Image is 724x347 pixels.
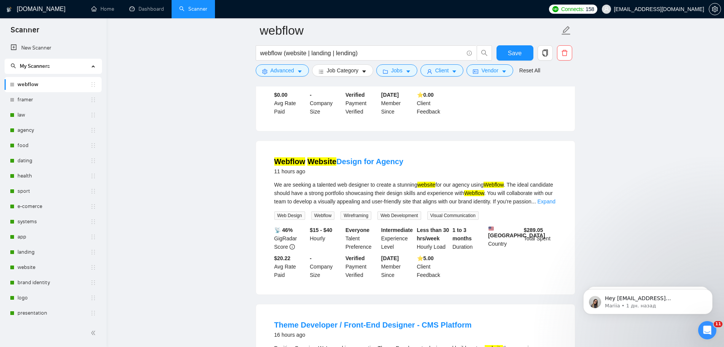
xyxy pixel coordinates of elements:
a: sport [18,184,90,199]
input: Search Freelance Jobs... [260,48,463,58]
span: holder [90,280,96,286]
a: searchScanner [179,6,207,12]
iframe: Intercom live chat [698,321,716,339]
a: homeHome [91,6,114,12]
li: landing [5,245,102,260]
div: GigRadar Score [273,226,309,251]
div: Hourly [308,226,344,251]
span: holder [90,188,96,194]
button: folderJobscaret-down [376,64,417,77]
div: Company Size [308,91,344,116]
div: Member Since [380,91,415,116]
span: info-circle [290,244,295,249]
li: agency [5,123,102,138]
li: sport [5,184,102,199]
li: e-comerce [5,199,102,214]
b: [DATE] [381,92,399,98]
button: setting [709,3,721,15]
span: Web Design [274,211,305,220]
span: Job Category [327,66,358,75]
button: idcardVendorcaret-down [466,64,513,77]
span: holder [90,203,96,209]
li: New Scanner [5,40,102,56]
li: app [5,229,102,245]
a: agency [18,123,90,138]
a: New Scanner [11,40,95,56]
span: Web Development [377,211,421,220]
span: holder [90,173,96,179]
span: My Scanners [11,63,50,69]
span: ... [531,198,536,205]
span: holder [90,127,96,133]
a: Webflow WebsiteDesign for Agency [274,157,404,166]
a: logo [18,290,90,305]
b: 1 to 3 months [452,227,472,241]
span: caret-down [361,69,367,74]
div: Experience Level [380,226,415,251]
li: website [5,260,102,275]
span: Advanced [271,66,294,75]
span: Connects: [561,5,584,13]
span: caret-down [406,69,411,74]
div: Talent Preference [344,226,380,251]
span: holder [90,219,96,225]
a: brand identity [18,275,90,290]
span: search [11,63,16,69]
button: userClientcaret-down [420,64,464,77]
div: Avg Rate Paid [273,254,309,279]
b: ⭐️ 0.00 [417,92,434,98]
span: delete [557,50,572,56]
li: framer [5,92,102,107]
span: holder [90,249,96,255]
span: Save [508,48,522,58]
span: Wireframing [341,211,371,220]
a: framer [18,92,90,107]
span: Jobs [391,66,403,75]
a: Theme Developer / Front-End Designer - CMS Platform [274,321,472,329]
div: Payment Verified [344,91,380,116]
span: holder [90,112,96,118]
span: holder [90,234,96,240]
li: health [5,168,102,184]
mark: Website [307,157,336,166]
b: $0.00 [274,92,288,98]
span: idcard [473,69,478,74]
mark: website [417,182,435,188]
span: user [604,6,609,12]
span: caret-down [297,69,302,74]
li: presentation [5,305,102,321]
a: app [18,229,90,245]
div: Hourly Load [415,226,451,251]
button: search [477,45,492,61]
iframe: Intercom notifications сообщение [572,273,724,326]
b: Verified [345,92,365,98]
span: Scanner [5,24,45,40]
a: webflow [18,77,90,92]
span: double-left [91,329,98,337]
img: logo [6,3,12,16]
div: Avg Rate Paid [273,91,309,116]
div: Total Spent [522,226,558,251]
span: holder [90,97,96,103]
span: edit [561,26,571,35]
b: $20.22 [274,255,291,261]
span: bars [318,69,324,74]
span: holder [90,264,96,270]
a: health [18,168,90,184]
div: 11 hours ago [274,167,404,176]
b: $ 289.05 [524,227,543,233]
li: food [5,138,102,153]
div: Member Since [380,254,415,279]
span: setting [709,6,721,12]
span: info-circle [467,51,472,56]
div: We are seeking a talented web designer to create a stunning for our agency using . The ideal cand... [274,181,557,206]
div: Company Size [308,254,344,279]
span: holder [90,142,96,149]
li: law [5,107,102,123]
input: Scanner name... [260,21,560,40]
div: Payment Verified [344,254,380,279]
b: Verified [345,255,365,261]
